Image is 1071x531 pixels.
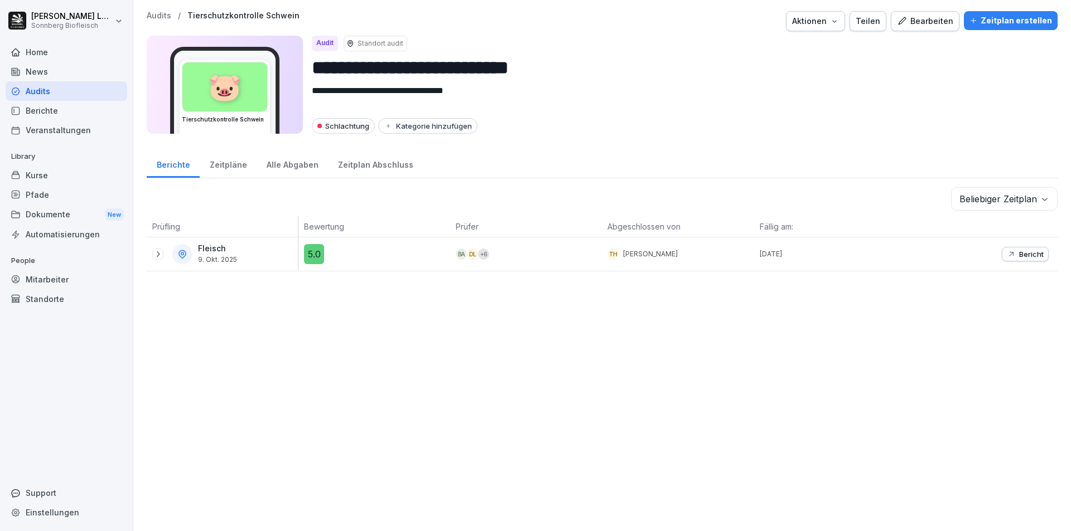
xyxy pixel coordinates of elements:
[1002,247,1049,261] button: Bericht
[358,38,403,48] p: Standort audit
[760,249,906,259] p: [DATE]
[304,221,445,232] p: Bewertung
[6,120,127,140] a: Veranstaltungen
[6,204,127,225] a: DokumenteNew
[6,503,127,522] a: Einstellungen
[856,15,880,27] div: Teilen
[182,62,267,111] div: 🐷
[198,256,237,264] p: 9. Okt. 2025
[147,11,171,21] a: Audits
[792,15,839,27] div: Aktionen
[198,244,237,254] p: Fleisch
[6,148,127,165] p: Library
[378,118,477,134] button: Kategorie hinzufügen
[147,149,200,178] a: Berichte
[964,11,1058,30] button: Zeitplan erstellen
[6,62,127,81] a: News
[384,121,472,130] div: Kategorie hinzufügen
[6,165,127,185] a: Kurse
[6,185,127,204] a: Pfade
[456,249,467,260] div: BA
[6,289,127,309] a: Standorte
[897,15,953,27] div: Bearbeiten
[152,221,292,232] p: Prüfling
[312,36,338,51] div: Audit
[6,204,127,225] div: Dokumente
[754,216,906,237] th: Fällig am:
[891,11,959,31] button: Bearbeiten
[786,11,845,31] button: Aktionen
[450,216,602,237] th: Prüfer
[6,81,127,101] a: Audits
[105,208,124,221] div: New
[178,11,181,21] p: /
[467,249,478,260] div: DL
[6,270,127,289] a: Mitarbeiter
[850,11,886,31] button: Teilen
[6,225,127,244] a: Automatisierungen
[31,12,113,21] p: [PERSON_NAME] Lumetsberger
[187,11,300,21] a: Tierschutzkontrolle Schwein
[1019,250,1044,259] p: Bericht
[6,42,127,62] a: Home
[31,22,113,30] p: Sonnberg Biofleisch
[478,249,489,260] div: + 6
[182,115,268,124] h3: Tierschutzkontrolle Schwein
[312,118,375,134] div: Schlachtung
[607,221,748,232] p: Abgeschlossen von
[6,483,127,503] div: Support
[623,249,678,259] p: [PERSON_NAME]
[200,149,257,178] a: Zeitpläne
[6,252,127,270] p: People
[257,149,328,178] a: Alle Abgaben
[607,249,619,260] div: TH
[969,14,1052,27] div: Zeitplan erstellen
[328,149,423,178] a: Zeitplan Abschluss
[304,244,324,264] div: 5.0
[6,101,127,120] a: Berichte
